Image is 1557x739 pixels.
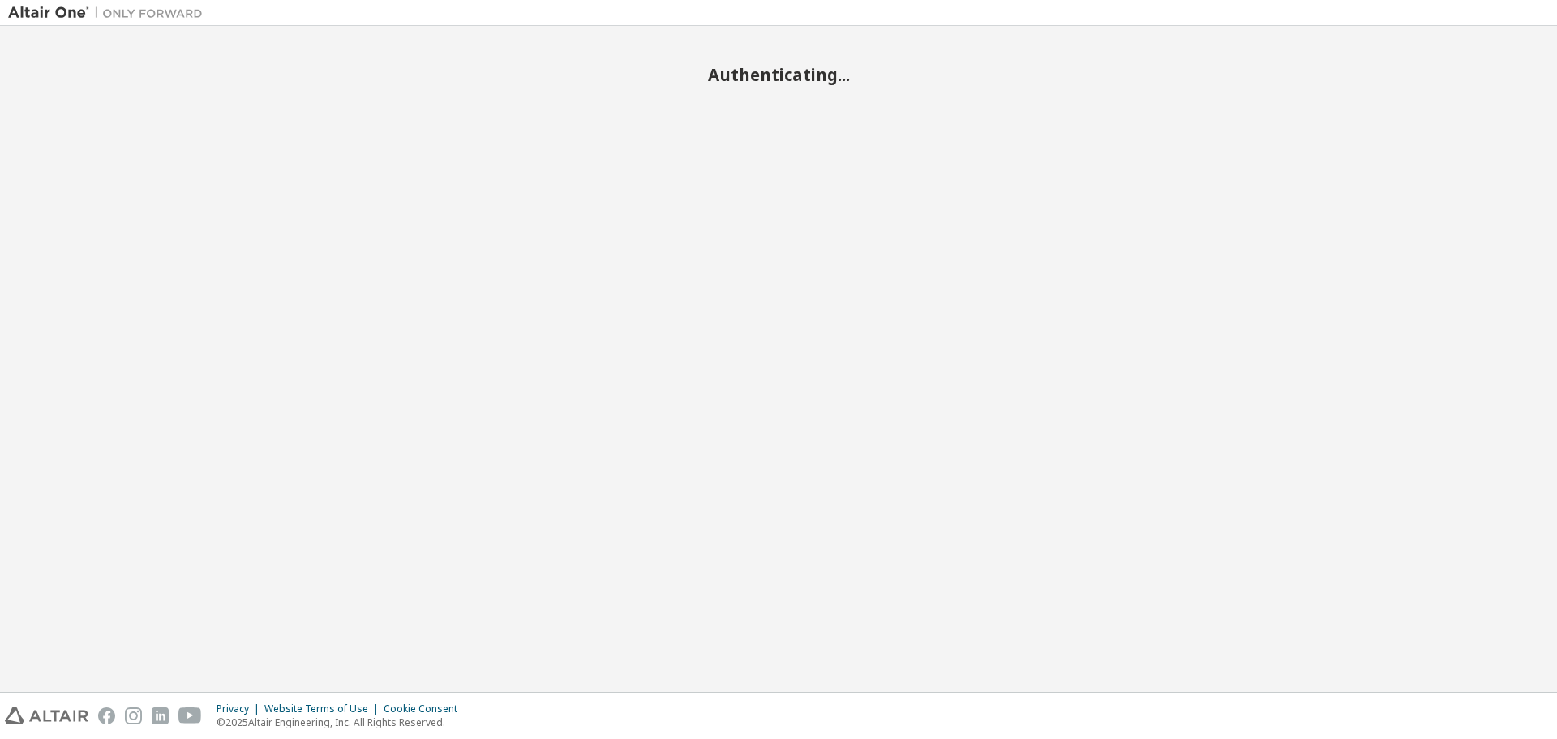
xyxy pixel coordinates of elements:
img: linkedin.svg [152,707,169,724]
img: Altair One [8,5,211,21]
img: altair_logo.svg [5,707,88,724]
h2: Authenticating... [8,64,1549,85]
img: facebook.svg [98,707,115,724]
div: Privacy [217,702,264,715]
img: youtube.svg [178,707,202,724]
img: instagram.svg [125,707,142,724]
div: Website Terms of Use [264,702,384,715]
p: © 2025 Altair Engineering, Inc. All Rights Reserved. [217,715,467,729]
div: Cookie Consent [384,702,467,715]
